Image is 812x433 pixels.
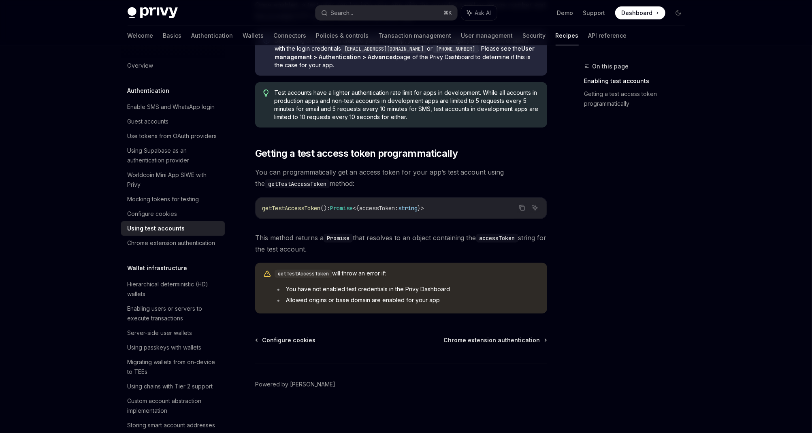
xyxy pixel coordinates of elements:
[523,26,546,45] a: Security
[557,9,573,17] a: Demo
[475,9,491,17] span: Ask AI
[121,394,225,418] a: Custom account abstraction implementation
[255,147,458,160] span: Getting a test access token programmatically
[163,26,182,45] a: Basics
[275,270,332,278] code: getTestAccessToken
[263,90,269,97] svg: Tip
[330,205,353,212] span: Promise
[128,396,220,416] div: Custom account abstraction implementation
[128,304,220,323] div: Enabling users or servers to execute transactions
[353,205,356,212] span: <
[128,131,217,141] div: Use tokens from OAuth providers
[128,382,213,391] div: Using chains with Tier 2 support
[395,205,398,212] span: :
[121,100,225,114] a: Enable SMS and WhatsApp login
[265,179,330,188] code: getTestAccessToken
[128,26,153,45] a: Welcome
[121,379,225,394] a: Using chains with Tier 2 support
[255,232,547,255] span: This method returns a that resolves to an object containing the string for the test account.
[255,166,547,189] span: You can programmatically get an access token for your app’s test account using the method:
[398,205,418,212] span: string
[128,343,202,352] div: Using passkeys with wallets
[274,26,307,45] a: Connectors
[128,146,220,165] div: Using Supabase as an authentication provider
[275,296,539,304] li: Allowed origins or base domain are enabled for your app
[324,234,353,243] code: Promise
[128,420,215,430] div: Storing smart account addresses
[121,277,225,301] a: Hierarchical deterministic (HD) wallets
[476,234,518,243] code: accessToken
[121,207,225,221] a: Configure cookies
[121,418,225,433] a: Storing smart account addresses
[341,45,427,53] code: [EMAIL_ADDRESS][DOMAIN_NAME]
[320,205,330,212] span: ():
[121,236,225,250] a: Chrome extension authentication
[128,117,169,126] div: Guest accounts
[121,340,225,355] a: Using passkeys with wallets
[672,6,685,19] button: Toggle dark mode
[128,328,192,338] div: Server-side user wallets
[622,9,653,17] span: Dashboard
[418,205,421,212] span: }
[128,209,177,219] div: Configure cookies
[592,62,629,71] span: On this page
[121,58,225,73] a: Overview
[121,168,225,192] a: Worldcoin Mini App SIWE with Privy
[128,86,170,96] h5: Authentication
[128,357,220,377] div: Migrating wallets from on-device to TEEs
[461,6,497,20] button: Ask AI
[433,45,479,53] code: [PHONE_NUMBER]
[315,6,457,20] button: Search...⌘K
[121,129,225,143] a: Use tokens from OAuth providers
[262,336,315,344] span: Configure cookies
[556,26,579,45] a: Recipes
[121,221,225,236] a: Using test accounts
[583,9,605,17] a: Support
[128,61,153,70] div: Overview
[128,7,178,19] img: dark logo
[274,89,539,121] span: Test accounts have a lighter authentication rate limit for apps in development. While all account...
[421,205,424,212] span: >
[275,36,539,69] span: Depending on when you created your Privy app, you may have a legacy test account enabled with the...
[356,205,359,212] span: {
[128,263,188,273] h5: Wallet infrastructure
[331,8,354,18] div: Search...
[256,336,315,344] a: Configure cookies
[121,326,225,340] a: Server-side user wallets
[615,6,665,19] a: Dashboard
[121,301,225,326] a: Enabling users or servers to execute transactions
[128,224,185,233] div: Using test accounts
[461,26,513,45] a: User management
[121,143,225,168] a: Using Supabase as an authentication provider
[128,194,199,204] div: Mocking tokens for testing
[128,279,220,299] div: Hierarchical deterministic (HD) wallets
[517,203,527,213] button: Copy the contents from the code block
[379,26,452,45] a: Transaction management
[530,203,540,213] button: Ask AI
[128,102,215,112] div: Enable SMS and WhatsApp login
[121,192,225,207] a: Mocking tokens for testing
[121,114,225,129] a: Guest accounts
[444,336,546,344] a: Chrome extension authentication
[316,26,369,45] a: Policies & controls
[255,380,335,388] a: Powered by [PERSON_NAME]
[243,26,264,45] a: Wallets
[275,285,539,293] li: You have not enabled test credentials in the Privy Dashboard
[275,269,539,278] span: will throw an error if:
[359,205,395,212] span: accessToken
[128,238,215,248] div: Chrome extension authentication
[588,26,627,45] a: API reference
[584,87,691,110] a: Getting a test access token programmatically
[262,205,320,212] span: getTestAccessToken
[263,270,271,278] svg: Warning
[192,26,233,45] a: Authentication
[444,10,452,16] span: ⌘ K
[121,355,225,379] a: Migrating wallets from on-device to TEEs
[444,336,540,344] span: Chrome extension authentication
[128,170,220,190] div: Worldcoin Mini App SIWE with Privy
[584,75,691,87] a: Enabling test accounts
